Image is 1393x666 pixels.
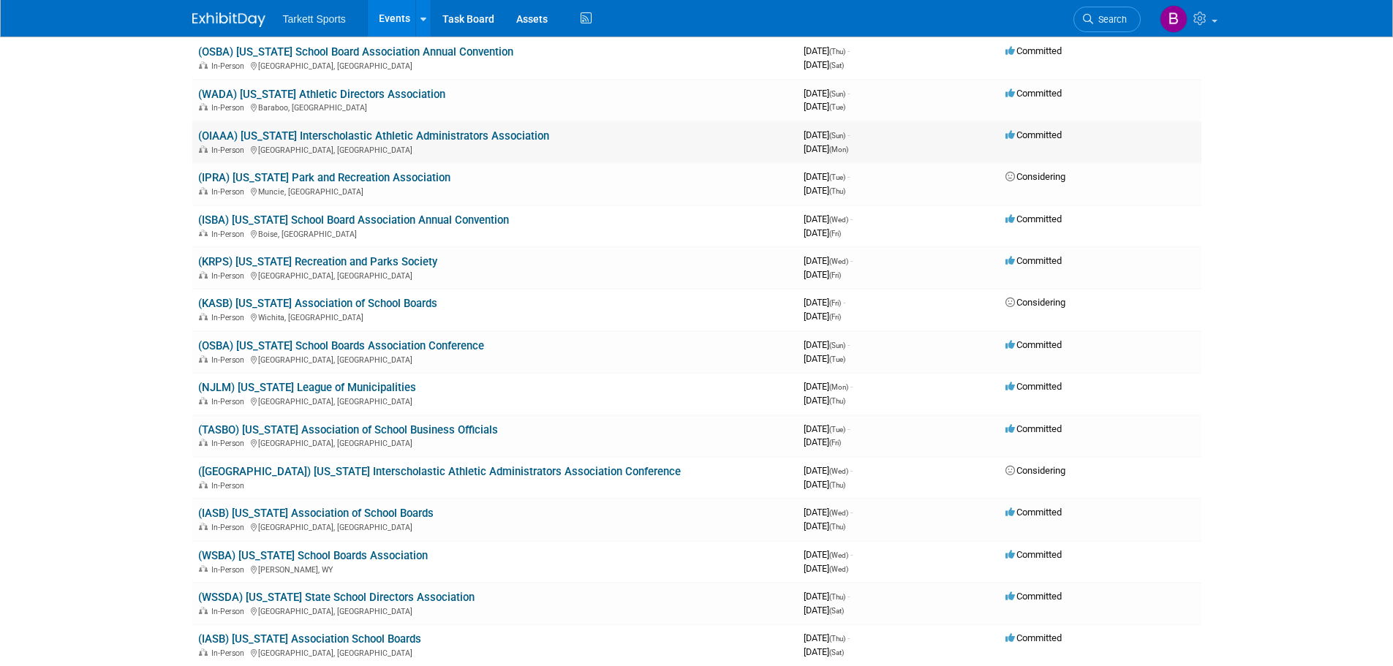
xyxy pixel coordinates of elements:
span: [DATE] [804,632,850,643]
span: (Fri) [829,271,841,279]
div: Muncie, [GEOGRAPHIC_DATA] [198,185,792,197]
span: In-Person [211,61,249,71]
span: [DATE] [804,297,845,308]
span: - [847,129,850,140]
span: (Sat) [829,61,844,69]
a: Search [1073,7,1141,32]
span: [DATE] [804,563,848,574]
span: (Thu) [829,523,845,531]
a: (ISBA) [US_STATE] School Board Association Annual Convention [198,213,509,227]
a: (NJLM) [US_STATE] League of Municipalities [198,381,416,394]
span: - [847,423,850,434]
span: (Fri) [829,439,841,447]
span: [DATE] [804,213,853,224]
div: [GEOGRAPHIC_DATA], [GEOGRAPHIC_DATA] [198,269,792,281]
span: - [850,381,853,392]
span: In-Person [211,271,249,281]
img: In-Person Event [199,271,208,279]
span: [DATE] [804,227,841,238]
div: [GEOGRAPHIC_DATA], [GEOGRAPHIC_DATA] [198,605,792,616]
span: (Mon) [829,145,848,154]
span: In-Person [211,355,249,365]
img: In-Person Event [199,648,208,656]
span: In-Person [211,103,249,113]
span: [DATE] [804,255,853,266]
span: (Wed) [829,565,848,573]
span: Search [1093,14,1127,25]
img: In-Person Event [199,355,208,363]
img: Bill Moffitt [1160,5,1188,33]
span: (Thu) [829,187,845,195]
span: Committed [1005,632,1062,643]
span: (Thu) [829,481,845,489]
span: [DATE] [804,339,850,350]
img: In-Person Event [199,313,208,320]
span: (Mon) [829,383,848,391]
img: In-Person Event [199,565,208,572]
span: [DATE] [804,549,853,560]
span: (Sat) [829,648,844,656]
span: [DATE] [804,395,845,406]
div: [PERSON_NAME], WY [198,563,792,575]
span: (Sun) [829,132,845,140]
span: In-Person [211,145,249,155]
div: [GEOGRAPHIC_DATA], [GEOGRAPHIC_DATA] [198,59,792,71]
span: In-Person [211,313,249,322]
span: - [850,549,853,560]
span: (Thu) [829,48,845,56]
span: - [847,171,850,182]
img: In-Person Event [199,523,208,530]
span: [DATE] [804,143,848,154]
span: Committed [1005,129,1062,140]
span: [DATE] [804,59,844,70]
span: Committed [1005,213,1062,224]
span: (Tue) [829,173,845,181]
span: [DATE] [804,646,844,657]
span: (Wed) [829,257,848,265]
span: In-Person [211,439,249,448]
div: [GEOGRAPHIC_DATA], [GEOGRAPHIC_DATA] [198,395,792,406]
span: (Fri) [829,299,841,307]
span: - [843,297,845,308]
span: Committed [1005,591,1062,602]
span: Committed [1005,423,1062,434]
span: (Fri) [829,313,841,321]
div: [GEOGRAPHIC_DATA], [GEOGRAPHIC_DATA] [198,646,792,658]
a: (IASB) [US_STATE] Association of School Boards [198,507,434,520]
span: In-Person [211,230,249,239]
span: [DATE] [804,381,853,392]
div: [GEOGRAPHIC_DATA], [GEOGRAPHIC_DATA] [198,436,792,448]
span: - [847,339,850,350]
span: (Sun) [829,90,845,98]
span: (Thu) [829,635,845,643]
span: (Fri) [829,230,841,238]
img: In-Person Event [199,397,208,404]
a: (OIAAA) [US_STATE] Interscholastic Athletic Administrators Association [198,129,549,143]
span: In-Person [211,565,249,575]
span: In-Person [211,187,249,197]
span: - [850,255,853,266]
div: Boise, [GEOGRAPHIC_DATA] [198,227,792,239]
div: Baraboo, [GEOGRAPHIC_DATA] [198,101,792,113]
span: (Wed) [829,216,848,224]
span: Committed [1005,549,1062,560]
img: In-Person Event [199,607,208,614]
span: - [847,591,850,602]
a: (KASB) [US_STATE] Association of School Boards [198,297,437,310]
span: [DATE] [804,129,850,140]
div: [GEOGRAPHIC_DATA], [GEOGRAPHIC_DATA] [198,521,792,532]
span: Committed [1005,507,1062,518]
span: Considering [1005,171,1065,182]
span: [DATE] [804,507,853,518]
span: [DATE] [804,436,841,447]
span: Tarkett Sports [283,13,346,25]
span: (Tue) [829,103,845,111]
span: Committed [1005,255,1062,266]
span: [DATE] [804,185,845,196]
span: [DATE] [804,171,850,182]
span: [DATE] [804,45,850,56]
img: In-Person Event [199,103,208,110]
span: Committed [1005,88,1062,99]
img: In-Person Event [199,439,208,446]
span: (Thu) [829,397,845,405]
